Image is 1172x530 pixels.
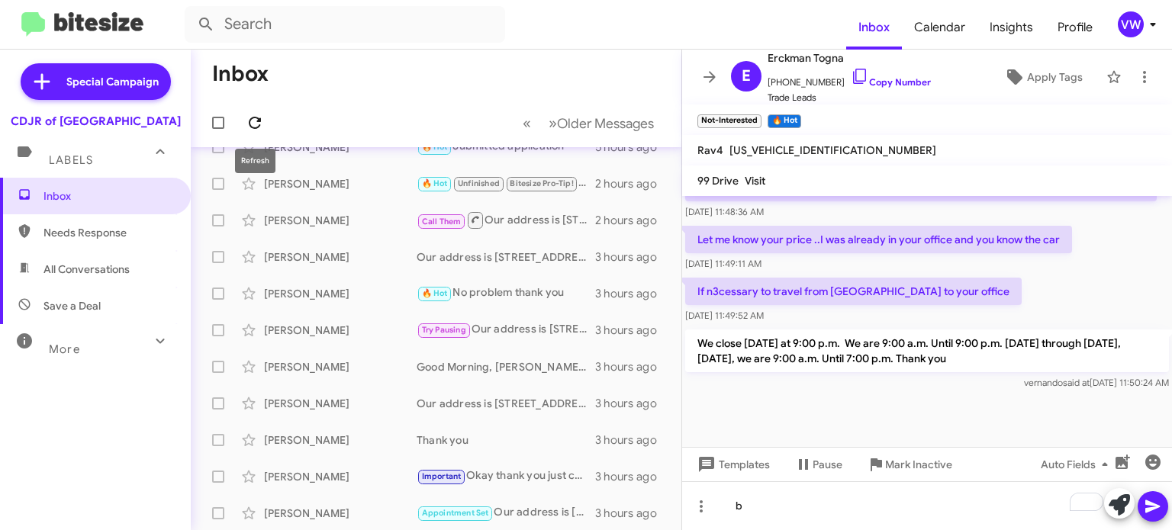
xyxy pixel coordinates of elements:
div: 3 hours ago [595,359,669,374]
span: Apply Tags [1027,63,1083,91]
button: Pause [782,451,855,478]
span: 🔥 Hot [422,178,448,188]
div: Our address is [STREET_ADDRESS][US_STATE]. When you get here, don't forget to ask for Dr. V. [417,175,595,192]
span: Try Pausing [422,325,466,335]
a: Calendar [902,5,977,50]
a: Profile [1045,5,1105,50]
button: Previous [514,108,540,139]
div: Our address is [STREET_ADDRESS][US_STATE] don't forget to ask for Dr V when you get here [417,249,595,265]
div: 3 hours ago [595,286,669,301]
a: Copy Number [851,76,931,88]
span: Mark Inactive [885,451,952,478]
span: Visit [745,174,765,188]
span: said at [1063,377,1090,388]
span: Call Them [422,217,462,226]
div: No problem thank you [417,284,595,302]
div: 3 hours ago [595,249,669,265]
div: 5 hours ago [595,140,669,155]
button: Auto Fields [1029,451,1126,478]
span: More [49,342,80,356]
button: vw [1105,11,1155,37]
div: 3 hours ago [595,432,669,448]
div: Submitted application [417,138,595,156]
div: 3 hours ago [595,396,669,411]
a: Inbox [846,5,902,50]
span: Pause [813,451,842,478]
span: Save a Deal [43,298,101,313]
button: Next [539,108,663,139]
a: Insights [977,5,1045,50]
div: [PERSON_NAME] [264,506,417,521]
div: [PERSON_NAME] [264,176,417,191]
button: Mark Inactive [855,451,964,478]
span: [US_VEHICLE_IDENTIFICATION_NUMBER] [729,143,936,157]
span: Labels [49,153,93,167]
span: Bitesize Pro-Tip! [510,178,573,188]
div: [PERSON_NAME] [264,469,417,484]
span: Appointment Set [422,508,489,518]
div: [PERSON_NAME] [264,249,417,265]
span: E [742,64,751,88]
span: All Conversations [43,262,130,277]
button: Templates [682,451,782,478]
span: Erckman Togna [768,49,931,67]
div: [PERSON_NAME] [264,286,417,301]
p: If n3cessary to travel from [GEOGRAPHIC_DATA] to your office [685,278,1022,305]
nav: Page navigation example [514,108,663,139]
span: Important [422,471,462,481]
small: Not-Interested [697,114,761,128]
div: To enrich screen reader interactions, please activate Accessibility in Grammarly extension settings [682,481,1172,530]
input: Search [185,6,505,43]
div: Refresh [235,149,275,173]
span: 99 Drive [697,174,739,188]
div: Our address is [STREET_ADDRESS][US_STATE]. Thank you, don't forget to ask for Dr. V when you get ... [417,321,595,339]
span: Auto Fields [1041,451,1114,478]
span: Trade Leads [768,90,931,105]
div: CDJR of [GEOGRAPHIC_DATA] [11,114,181,129]
div: 3 hours ago [595,469,669,484]
div: [PERSON_NAME] [264,323,417,338]
span: » [549,114,557,133]
span: Needs Response [43,225,173,240]
span: Older Messages [557,115,654,132]
div: 3 hours ago [595,506,669,521]
div: [PERSON_NAME] [264,396,417,411]
small: 🔥 Hot [768,114,800,128]
span: Unfinished [458,178,500,188]
span: [DATE] 11:49:52 AM [685,310,764,321]
div: Thank you [417,432,595,448]
span: « [523,114,531,133]
div: [PERSON_NAME] [264,432,417,448]
div: 2 hours ago [595,213,669,228]
div: [PERSON_NAME] [264,359,417,374]
p: Let me know your price ..I was already in your office and you know the car [685,226,1072,253]
div: [PERSON_NAME] [264,213,417,228]
p: We close [DATE] at 9:00 p.m. We are 9:00 a.m. Until 9:00 p.m. [DATE] through [DATE], [DATE], we a... [685,329,1169,372]
div: Good Morning, [PERSON_NAME]. Thank you for your inquiry. Are you available to stop by either [DAT... [417,359,595,374]
a: Special Campaign [21,63,171,100]
span: [DATE] 11:48:36 AM [685,206,764,217]
h1: Inbox [212,62,269,86]
span: Inbox [43,188,173,204]
span: [PHONE_NUMBER] [768,67,931,90]
span: Rav4 [697,143,723,157]
div: vw [1118,11,1144,37]
div: Okay thank you just checking to see why [417,467,595,485]
div: Our address is [STREET_ADDRESS][US_STATE]. Don't forget to ask for Dr. V. when you get here [417,210,595,230]
div: 3 hours ago [595,323,669,338]
span: [DATE] 11:49:11 AM [685,258,761,269]
div: [PERSON_NAME] [264,140,417,155]
button: Apply Tags [987,63,1099,91]
span: Special Campaign [66,74,159,89]
div: Our address is [STREET_ADDRESS][US_STATE]. Ask for Dr. V when you get here [417,396,595,411]
span: vernando [DATE] 11:50:24 AM [1024,377,1169,388]
div: 2 hours ago [595,176,669,191]
span: Templates [694,451,770,478]
div: Our address is [STREET_ADDRESS][US_STATE] [417,504,595,522]
span: 🔥 Hot [422,288,448,298]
